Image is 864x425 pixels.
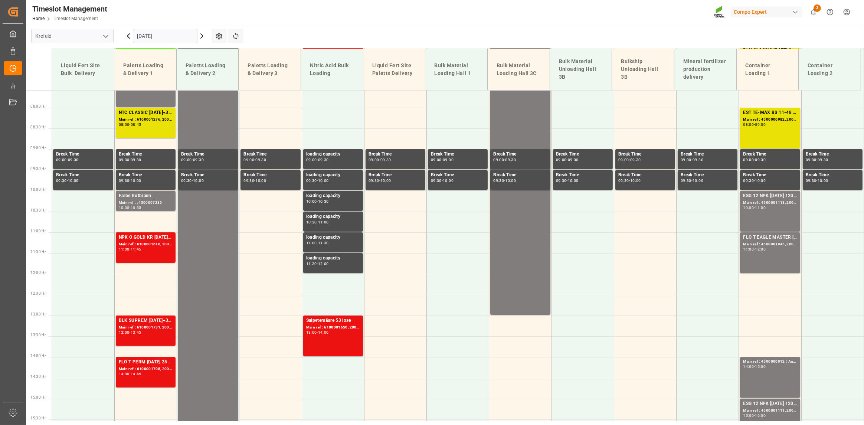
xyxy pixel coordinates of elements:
[755,206,766,209] div: 11:00
[816,179,817,182] div: -
[119,366,173,372] div: Main ref : 6100001705, 2000001359
[743,206,754,209] div: 10:00
[618,179,629,182] div: 09:30
[306,151,360,158] div: loading capacity
[431,179,442,182] div: 09:30
[306,220,317,224] div: 10:30
[743,248,754,251] div: 11:00
[56,171,110,179] div: Break Time
[754,179,755,182] div: -
[681,171,734,179] div: Break Time
[379,179,380,182] div: -
[32,3,107,14] div: Timeslot Management
[130,372,131,376] div: -
[31,29,114,43] input: Type to search/select
[130,331,131,334] div: -
[58,59,108,80] div: Liquid Fert Site Bulk Delivery
[814,4,821,12] span: 3
[743,117,797,123] div: Main ref : 4500000982, 2000001027
[30,271,46,275] span: 12:00 Hr
[618,171,672,179] div: Break Time
[505,158,516,161] div: 09:30
[743,359,797,365] div: Main ref : 4500000012 ( Anlieferung),
[68,158,79,161] div: 09:30
[68,179,79,182] div: 10:00
[32,16,45,21] a: Home
[255,158,266,161] div: 09:30
[306,317,360,324] div: Salpetersäure 53 lose
[120,59,170,80] div: Paletts Loading & Delivery 1
[680,55,730,84] div: Mineral fertilizer production delivery
[556,171,610,179] div: Break Time
[181,151,235,158] div: Break Time
[131,248,141,251] div: 11:45
[130,158,131,161] div: -
[306,213,360,220] div: loading capacity
[254,158,255,161] div: -
[618,158,629,161] div: 09:00
[755,248,766,251] div: 12:00
[30,167,46,171] span: 09:30 Hr
[30,416,46,420] span: 15:30 Hr
[369,59,419,80] div: Liquid Fert Site Paletts Delivery
[306,241,317,245] div: 11:00
[30,229,46,233] span: 11:00 Hr
[743,151,797,158] div: Break Time
[181,171,235,179] div: Break Time
[255,179,266,182] div: 10:00
[306,192,360,200] div: loading capacity
[806,179,816,182] div: 09:30
[30,375,46,379] span: 14:30 Hr
[743,414,754,417] div: 15:00
[630,179,641,182] div: 10:00
[505,179,516,182] div: 10:00
[119,151,173,158] div: Break Time
[755,158,766,161] div: 09:30
[56,179,67,182] div: 09:30
[818,158,828,161] div: 09:30
[56,151,110,158] div: Break Time
[494,59,544,80] div: Bulk Material Loading Hall 3C
[693,179,703,182] div: 10:00
[318,241,329,245] div: 11:30
[681,151,734,158] div: Break Time
[30,395,46,399] span: 15:00 Hr
[119,179,130,182] div: 09:30
[822,4,838,20] button: Help Center
[556,151,610,158] div: Break Time
[119,200,173,206] div: Main ref : , 4500007285
[306,200,317,203] div: 10:00
[119,241,173,248] div: Main ref : 6100001616, 2000001381
[119,234,173,241] div: NPK O GOLD KR [DATE] 25kg (x60) IT
[681,179,691,182] div: 09:30
[743,408,797,414] div: Main ref : 4500001111, 2000001086
[243,179,254,182] div: 09:30
[30,291,46,295] span: 12:30 Hr
[130,248,131,251] div: -
[317,241,318,245] div: -
[693,158,703,161] div: 09:30
[806,158,816,161] div: 09:00
[318,220,329,224] div: 11:00
[30,312,46,316] span: 13:00 Hr
[181,179,192,182] div: 09:30
[306,234,360,241] div: loading capacity
[193,179,204,182] div: 10:00
[493,158,504,161] div: 09:00
[681,158,691,161] div: 09:00
[30,333,46,337] span: 13:30 Hr
[556,55,606,84] div: Bulk Material Unloading Hall 3B
[30,250,46,254] span: 11:30 Hr
[119,109,173,117] div: NTC CLASSIC [DATE]+3+TE 600kg BB
[131,206,141,209] div: 10:30
[131,372,141,376] div: 14:45
[119,171,173,179] div: Break Time
[754,158,755,161] div: -
[192,158,193,161] div: -
[306,255,360,262] div: loading capacity
[755,123,766,126] div: 09:00
[130,179,131,182] div: -
[379,158,380,161] div: -
[380,179,391,182] div: 10:00
[369,151,422,158] div: Break Time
